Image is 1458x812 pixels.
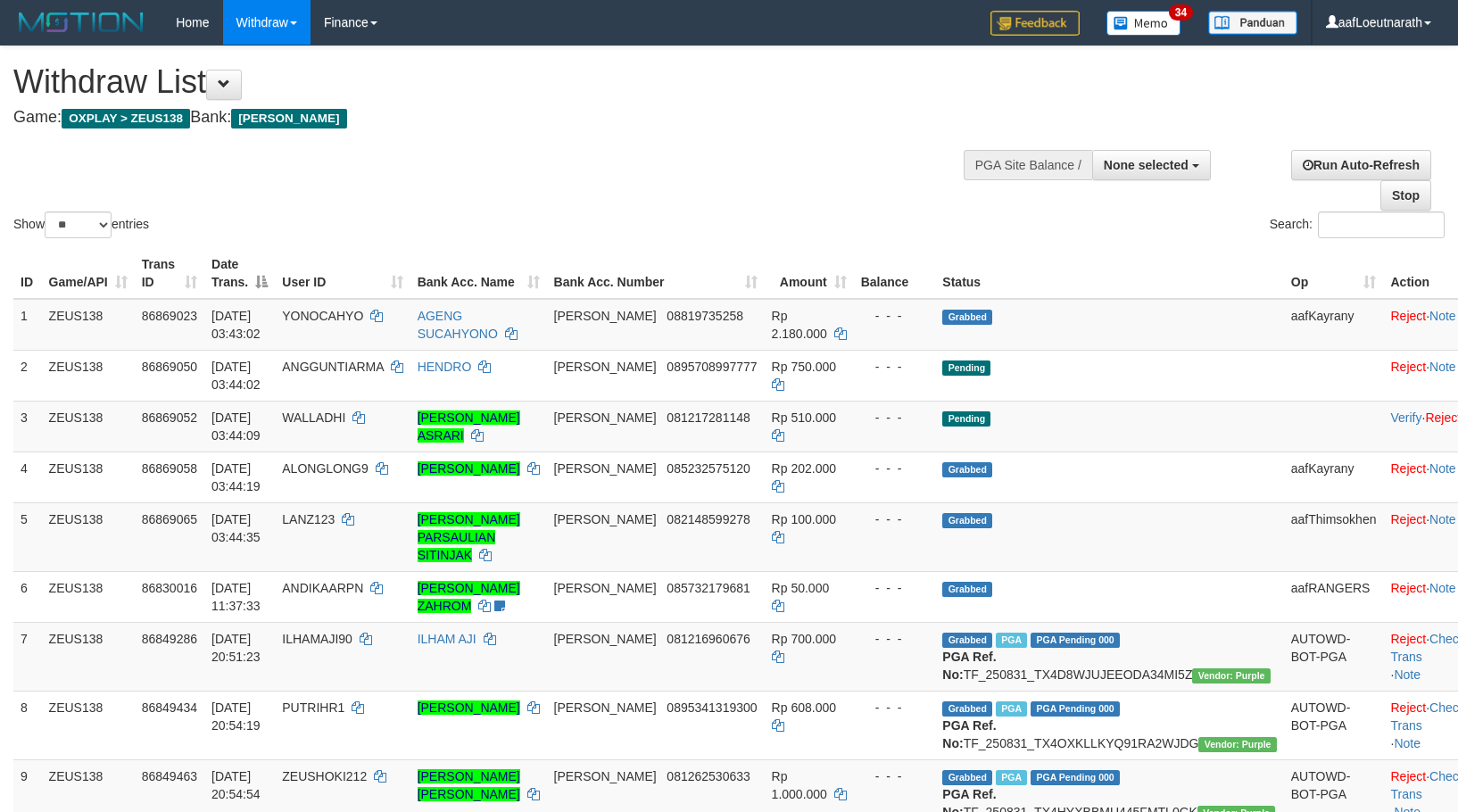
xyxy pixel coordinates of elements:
[861,699,929,717] div: - - -
[418,360,472,374] a: HENDRO
[275,248,410,299] th: User ID: activate to sort column ascending
[282,700,344,715] span: PUTRIHR1
[554,769,657,783] span: [PERSON_NAME]
[13,9,149,36] img: MOTION_logo.png
[42,691,135,759] td: ZEUS138
[1031,701,1120,717] span: PGA Pending
[1390,360,1426,374] a: Reject
[13,64,954,100] h1: Withdraw List
[861,630,929,648] div: - - -
[1390,632,1426,646] a: Reject
[996,633,1027,648] span: Marked by aafRornrotha
[1284,691,1384,759] td: AUTOWD-BOT-PGA
[554,360,657,374] span: [PERSON_NAME]
[942,513,992,528] span: Grabbed
[418,410,520,443] a: [PERSON_NAME] ASRARI
[942,701,992,717] span: Grabbed
[1284,502,1384,571] td: aafThimsokhen
[935,691,1283,759] td: TF_250831_TX4OXKLLKYQ91RA2WJDG
[211,461,261,493] span: [DATE] 03:44:19
[13,571,42,622] td: 6
[854,248,936,299] th: Balance
[554,309,657,323] span: [PERSON_NAME]
[418,581,520,613] a: [PERSON_NAME] ZAHROM
[211,700,261,733] span: [DATE] 20:54:19
[13,401,42,452] td: 3
[282,632,352,646] span: ILHAMAJI90
[942,650,996,682] b: PGA Ref. No:
[42,248,135,299] th: Game/API: activate to sort column ascending
[990,11,1080,36] img: Feedback.jpg
[135,248,204,299] th: Trans ID: activate to sort column ascending
[772,309,827,341] span: Rp 2.180.000
[772,512,836,526] span: Rp 100.000
[1380,180,1431,211] a: Stop
[142,410,197,425] span: 86869052
[772,410,836,425] span: Rp 510.000
[211,360,261,392] span: [DATE] 03:44:02
[42,502,135,571] td: ZEUS138
[42,452,135,502] td: ZEUS138
[418,461,520,476] a: [PERSON_NAME]
[1394,736,1421,750] a: Note
[667,360,757,374] span: Copy 0895708997777 to clipboard
[211,410,261,443] span: [DATE] 03:44:09
[282,769,367,783] span: ZEUSHOKI212
[861,307,929,325] div: - - -
[282,461,368,476] span: ALONGLONG9
[772,461,836,476] span: Rp 202.000
[772,632,836,646] span: Rp 700.000
[1429,512,1456,526] a: Note
[1031,633,1120,648] span: PGA Pending
[13,211,149,238] label: Show entries
[13,452,42,502] td: 4
[418,700,520,715] a: [PERSON_NAME]
[942,718,996,750] b: PGA Ref. No:
[42,401,135,452] td: ZEUS138
[964,150,1092,180] div: PGA Site Balance /
[772,581,830,595] span: Rp 50.000
[45,211,112,238] select: Showentries
[42,350,135,401] td: ZEUS138
[1284,299,1384,351] td: aafKayrany
[211,512,261,544] span: [DATE] 03:44:35
[13,350,42,401] td: 2
[1390,700,1426,715] a: Reject
[554,512,657,526] span: [PERSON_NAME]
[554,461,657,476] span: [PERSON_NAME]
[282,360,384,374] span: ANGGUNTIARMA
[1284,248,1384,299] th: Op: activate to sort column ascending
[142,581,197,595] span: 86830016
[1429,309,1456,323] a: Note
[1429,360,1456,374] a: Note
[1390,410,1421,425] a: Verify
[667,410,750,425] span: Copy 081217281148 to clipboard
[1390,769,1426,783] a: Reject
[1284,452,1384,502] td: aafKayrany
[1390,461,1426,476] a: Reject
[204,248,275,299] th: Date Trans.: activate to sort column descending
[935,622,1283,691] td: TF_250831_TX4D8WJUJEEODA34MI5Z
[1390,512,1426,526] a: Reject
[142,700,197,715] span: 86849434
[942,582,992,597] span: Grabbed
[1104,158,1189,172] span: None selected
[667,632,750,646] span: Copy 081216960676 to clipboard
[942,633,992,648] span: Grabbed
[1284,622,1384,691] td: AUTOWD-BOT-PGA
[1092,150,1211,180] button: None selected
[1106,11,1181,36] img: Button%20Memo.svg
[142,512,197,526] span: 86869065
[282,512,335,526] span: LANZ123
[942,462,992,477] span: Grabbed
[554,700,657,715] span: [PERSON_NAME]
[1429,461,1456,476] a: Note
[667,700,757,715] span: Copy 0895341319300 to clipboard
[410,248,547,299] th: Bank Acc. Name: activate to sort column ascending
[418,769,520,801] a: [PERSON_NAME] [PERSON_NAME]
[211,581,261,613] span: [DATE] 11:37:33
[765,248,854,299] th: Amount: activate to sort column ascending
[13,248,42,299] th: ID
[142,769,197,783] span: 86849463
[142,461,197,476] span: 86869058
